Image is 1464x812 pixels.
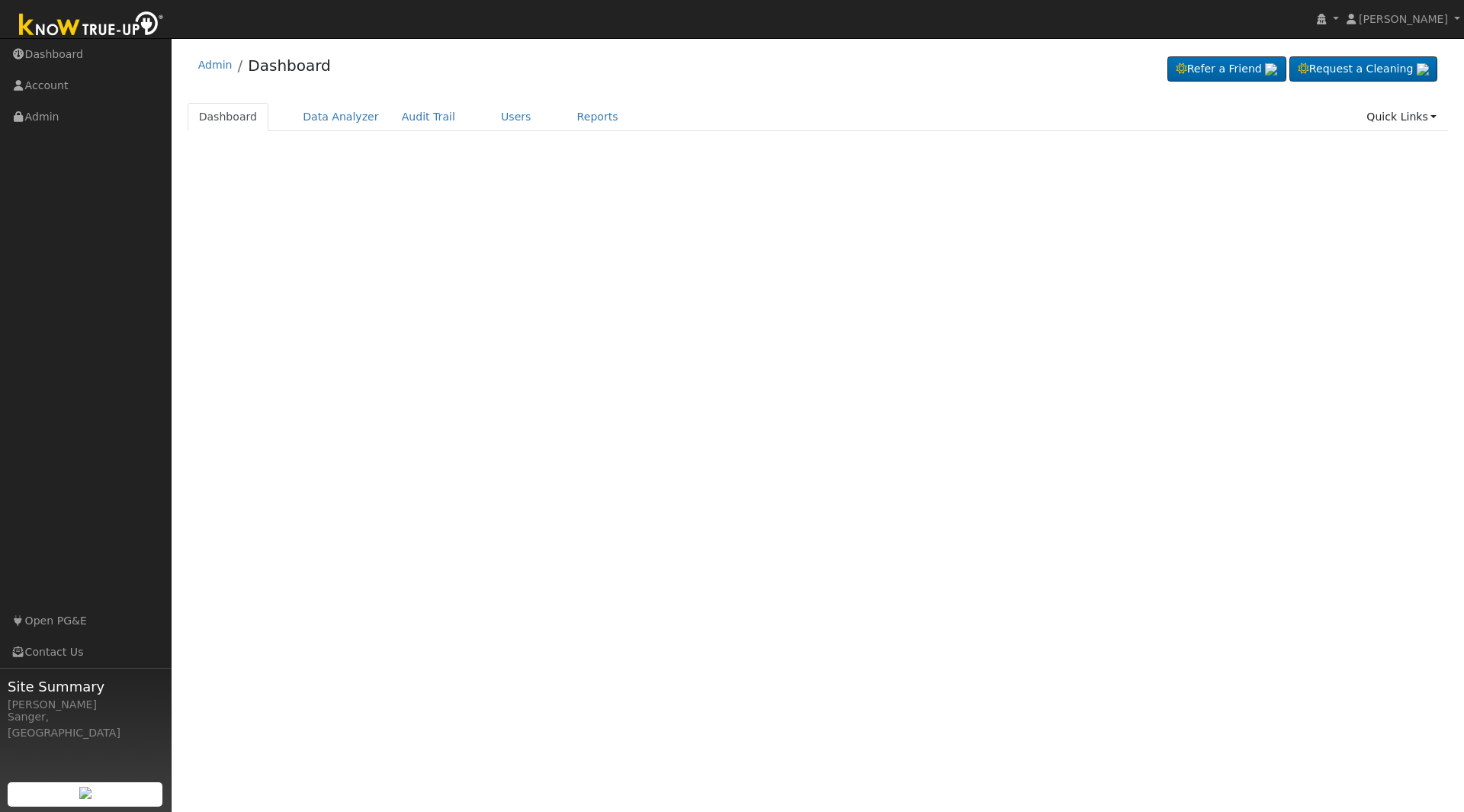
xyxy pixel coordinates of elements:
[198,59,233,71] a: Admin
[248,56,331,75] a: Dashboard
[11,8,172,43] img: Know True-Up
[566,103,630,131] a: Reports
[490,103,543,131] a: Users
[188,103,269,131] a: Dashboard
[8,697,163,713] div: [PERSON_NAME]
[8,676,163,697] span: Site Summary
[79,787,91,799] img: retrieve
[1359,13,1448,25] span: [PERSON_NAME]
[1265,63,1277,75] img: retrieve
[1167,56,1286,82] a: Refer a Friend
[1289,56,1437,82] a: Request a Cleaning
[291,103,390,131] a: Data Analyzer
[1355,103,1448,131] a: Quick Links
[8,709,163,741] div: Sanger, [GEOGRAPHIC_DATA]
[1417,63,1429,75] img: retrieve
[390,103,467,131] a: Audit Trail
